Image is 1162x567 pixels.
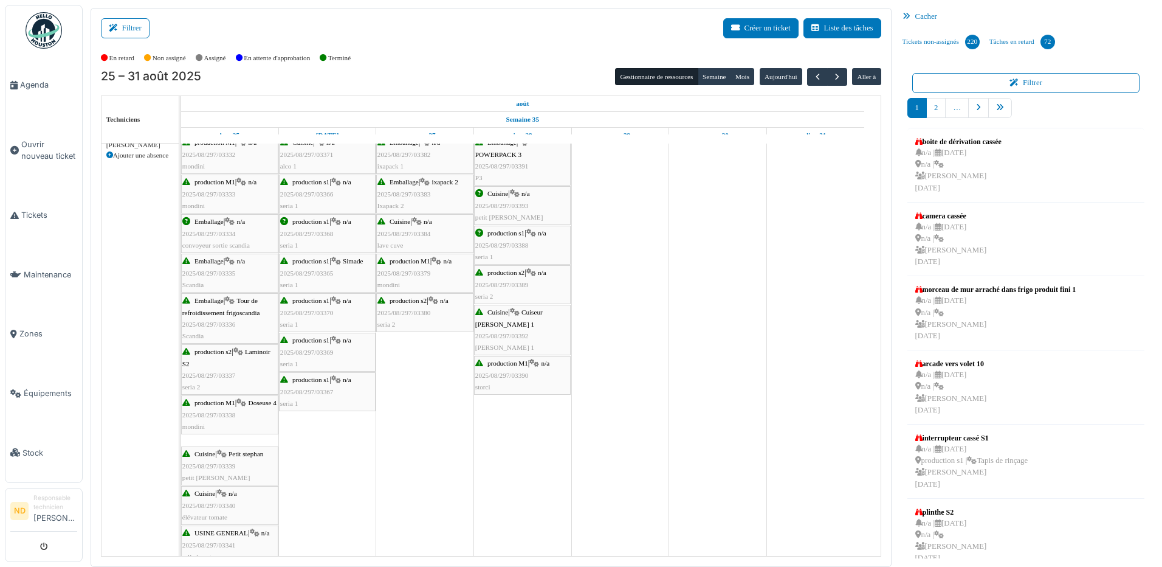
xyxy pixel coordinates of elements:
[538,269,546,276] span: n/a
[5,115,82,186] a: Ouvrir nouveau ticket
[377,256,472,291] div: |
[182,383,201,391] span: seria 2
[915,284,1076,295] div: morceau de mur arraché dans frigo produit fini 1
[280,349,334,356] span: 2025/08/297/03369
[475,137,569,184] div: |
[280,295,374,330] div: |
[907,98,927,118] a: 1
[513,96,532,111] a: 25 août 2025
[182,176,277,212] div: |
[182,411,236,419] span: 2025/08/297/03338
[5,186,82,245] a: Tickets
[475,267,569,302] div: |
[182,281,204,288] span: Scandia
[803,18,881,38] button: Liste des tâches
[5,304,82,364] a: Zones
[475,202,529,209] span: 2025/08/297/03393
[852,68,881,85] button: Aller à
[343,178,351,186] span: n/a
[20,79,77,91] span: Agenda
[475,383,490,391] span: storci
[343,297,351,304] span: n/a
[280,309,334,316] span: 2025/08/297/03370
[704,128,732,143] a: 30 août 2025
[313,128,342,143] a: 26 août 2025
[475,358,569,393] div: |
[377,270,431,277] span: 2025/08/297/03379
[280,202,298,209] span: seria 1
[182,397,277,433] div: |
[280,242,298,249] span: seria 1
[912,430,1031,493] a: interrupteur cassé S1 n/a |[DATE] production s1 |Tapis de rinçage [PERSON_NAME][DATE]
[33,493,77,512] div: Responsable technicien
[487,360,528,367] span: production M1
[432,178,458,186] span: ixapack 2
[915,147,1002,194] div: n/a | [DATE] n/a | [PERSON_NAME] [DATE]
[912,207,990,271] a: camera cassée n/a |[DATE] n/a | [PERSON_NAME][DATE]
[377,309,431,316] span: 2025/08/297/03380
[182,295,277,342] div: |
[280,230,334,237] span: 2025/08/297/03368
[343,336,351,344] span: n/a
[280,216,374,251] div: |
[807,68,827,86] button: Précédent
[229,490,237,497] span: n/a
[475,174,483,181] span: P3
[194,178,235,186] span: production M1
[945,98,969,118] a: …
[411,128,439,143] a: 27 août 2025
[217,128,242,143] a: 25 août 2025
[5,55,82,115] a: Agenda
[723,18,799,38] button: Créer un ticket
[377,137,472,172] div: |
[280,388,334,395] span: 2025/08/297/03367
[194,490,215,497] span: Cuisine
[915,507,987,518] div: plinthe S2
[21,209,77,221] span: Tickets
[292,178,329,186] span: production s1
[440,297,449,304] span: n/a
[26,12,62,49] img: Badge_color-CXgf-gQk.svg
[182,346,277,393] div: |
[19,328,77,339] span: Zones
[965,35,980,49] div: 220
[249,178,257,186] span: n/a
[280,176,374,212] div: |
[280,256,374,291] div: |
[475,281,529,288] span: 2025/08/297/03389
[424,218,432,225] span: n/a
[182,137,277,172] div: |
[377,242,404,249] span: lave cuve
[194,450,215,457] span: Cuisine
[475,253,493,260] span: seria 1
[280,151,334,158] span: 2025/08/297/03371
[24,388,77,399] span: Équipements
[5,245,82,305] a: Maintenance
[292,376,329,383] span: production s1
[487,190,508,197] span: Cuisine
[377,162,404,170] span: ixapack 1
[377,295,472,330] div: |
[510,128,535,143] a: 28 août 2025
[182,151,236,158] span: 2025/08/297/03332
[475,214,543,221] span: petit [PERSON_NAME]
[261,529,270,537] span: n/a
[390,178,419,186] span: Emballage
[475,307,569,353] div: |
[182,230,236,237] span: 2025/08/297/03334
[280,321,298,328] span: seria 1
[292,218,329,225] span: production s1
[182,321,236,328] span: 2025/08/297/03336
[5,364,82,423] a: Équipements
[390,257,430,265] span: production M1
[475,162,529,170] span: 2025/08/297/03391
[377,281,400,288] span: mondini
[21,139,77,162] span: Ouvrir nouveau ticket
[915,369,987,416] div: n/a | [DATE] n/a | [PERSON_NAME] [DATE]
[182,553,215,560] span: salle lavage
[377,151,431,158] span: 2025/08/297/03382
[377,216,472,251] div: |
[10,502,29,520] li: ND
[475,151,521,158] span: POWERPACK 3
